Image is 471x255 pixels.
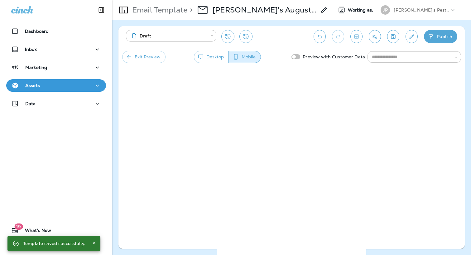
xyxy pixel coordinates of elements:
span: Working as: [348,7,374,13]
button: Save [387,30,399,43]
div: Joshua's August Newsletter *New Design [213,5,317,15]
button: Publish [424,30,457,43]
span: 19 [14,223,23,230]
button: Collapse Sidebar [93,4,110,16]
button: Close [90,239,98,247]
button: Mobile [228,51,261,63]
p: Inbox [25,47,37,52]
p: Assets [25,83,40,88]
p: Dashboard [25,29,49,34]
button: Edit details [406,30,418,43]
button: 19What's New [6,224,106,237]
button: Assets [6,79,106,92]
div: Template saved successfully. [23,238,85,249]
button: View Changelog [239,30,252,43]
p: Email Template [130,5,187,15]
button: Dashboard [6,25,106,37]
p: Marketing [25,65,47,70]
button: Marketing [6,61,106,74]
button: Support [6,239,106,252]
button: Open [453,55,459,60]
span: What's New [19,228,51,235]
button: Inbox [6,43,106,56]
p: Preview with Customer Data [300,52,368,62]
button: Send test email [369,30,381,43]
p: [PERSON_NAME]'s August Newsletter *New Design [213,5,317,15]
button: Undo [314,30,326,43]
button: Restore from previous version [221,30,234,43]
div: Draft [130,33,206,39]
button: Exit Preview [122,51,166,63]
p: [PERSON_NAME]'s Pest Control - [GEOGRAPHIC_DATA] [394,7,450,12]
div: JP [381,5,390,15]
p: > [187,5,193,15]
button: Desktop [194,51,229,63]
button: Data [6,97,106,110]
button: Toggle preview [350,30,363,43]
p: Data [25,101,36,106]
